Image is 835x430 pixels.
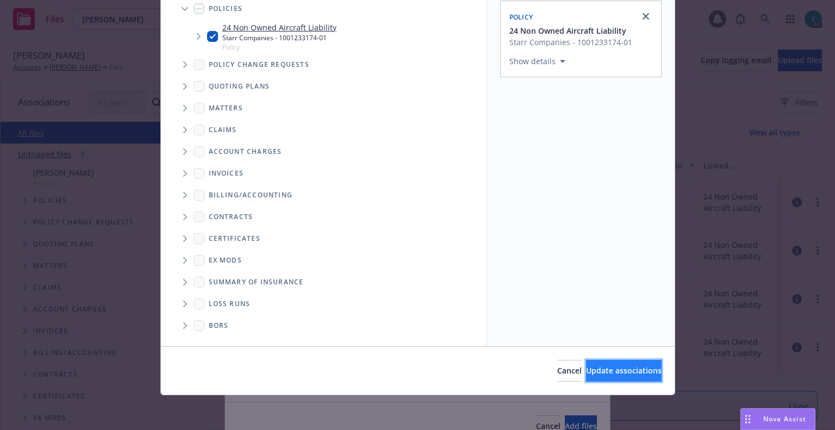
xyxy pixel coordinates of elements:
span: Billing/Accounting [209,192,293,198]
span: Quoting plans [209,83,270,90]
span: Invoices [209,170,244,177]
span: Policy [222,42,337,52]
span: Ex Mods [209,257,242,264]
span: Matters [209,105,243,111]
button: Cancel [557,360,582,382]
button: Update associations [586,360,662,382]
span: Summary of insurance [209,279,304,285]
span: Claims [209,127,237,133]
span: Policy [509,13,533,22]
span: Policy change requests [209,61,309,68]
span: BORs [209,322,229,329]
span: Starr Companies - 1001233174-01 [509,36,632,48]
div: Folder Tree Example [161,184,487,336]
span: Update associations [586,365,662,376]
span: Contracts [209,214,253,220]
span: 24 Non Owned Aircraft Liability [509,25,626,36]
span: Policies [209,5,243,12]
a: close [639,10,652,23]
span: Account charges [209,148,282,155]
span: Certificates [209,235,260,242]
button: 24 Non Owned Aircraft Liability [509,25,632,36]
span: Cancel [557,365,582,376]
span: Loss Runs [209,301,251,307]
div: Starr Companies - 1001233174-01 [222,33,337,42]
button: Show details [505,55,570,68]
div: Drag to move [741,409,755,429]
span: Nova Assist [763,414,806,423]
button: Nova Assist [740,408,815,430]
a: 24 Non Owned Aircraft Liability [222,22,337,33]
